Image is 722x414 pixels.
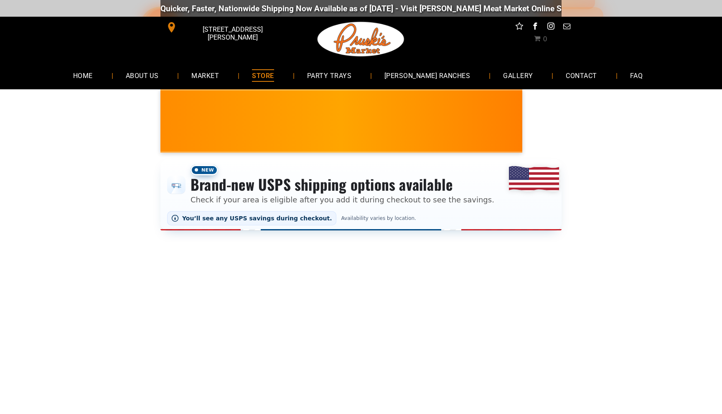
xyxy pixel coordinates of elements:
[179,21,287,45] span: [STREET_ADDRESS][PERSON_NAME]
[191,194,494,205] p: Check if your area is eligible after you add it during checkout to see the savings.
[546,21,557,34] a: instagram
[160,159,562,230] div: Shipping options announcement
[61,64,105,86] a: HOME
[191,175,494,194] h3: Brand-new USPS shipping options available
[553,64,609,86] a: CONTACT
[543,35,547,43] span: 0
[562,21,572,34] a: email
[512,127,676,140] span: [PERSON_NAME] MARKET
[295,64,364,86] a: PARTY TRAYS
[160,21,288,34] a: [STREET_ADDRESS][PERSON_NAME]
[340,215,418,221] span: Availability varies by location.
[182,215,332,222] span: You’ll see any USPS savings during checkout.
[316,17,406,62] img: Pruski-s+Market+HQ+Logo2-1920w.png
[239,64,286,86] a: STORE
[153,4,659,13] div: Quicker, Faster, Nationwide Shipping Now Available as of [DATE] - Visit [PERSON_NAME] Meat Market...
[530,21,541,34] a: facebook
[179,64,231,86] a: MARKET
[372,64,483,86] a: [PERSON_NAME] RANCHES
[191,165,218,175] span: New
[113,64,171,86] a: ABOUT US
[618,64,655,86] a: FAQ
[514,21,525,34] a: Social network
[491,64,545,86] a: GALLERY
